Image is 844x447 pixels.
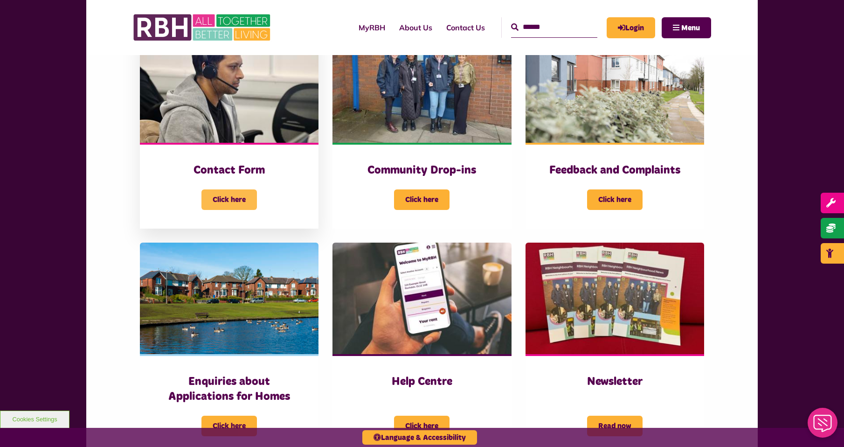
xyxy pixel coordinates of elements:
[133,9,273,46] img: RBH
[607,17,655,38] a: MyRBH
[662,17,711,38] button: Navigation
[352,15,392,40] a: MyRBH
[140,31,318,229] a: Contact Form Click here
[526,31,704,229] a: Feedback and Complaints Click here
[201,416,257,436] span: Click here
[159,163,300,178] h3: Contact Form
[526,31,704,143] img: SAZMEDIA RBH 22FEB24 97
[392,15,439,40] a: About Us
[526,243,704,355] img: RBH Newsletter Copies
[511,17,597,37] input: Search
[681,24,700,32] span: Menu
[394,189,450,210] span: Click here
[544,375,685,389] h3: Newsletter
[332,31,511,143] img: Heywood Drop In 2024
[201,189,257,210] span: Click here
[439,15,492,40] a: Contact Us
[351,375,492,389] h3: Help Centre
[802,405,844,447] iframe: Netcall Web Assistant for live chat
[587,189,643,210] span: Click here
[332,31,511,229] a: Community Drop-ins Click here
[351,163,492,178] h3: Community Drop-ins
[394,416,450,436] span: Click here
[332,243,511,355] img: Myrbh Man Wth Mobile Correct
[159,375,300,404] h3: Enquiries about Applications for Homes
[140,243,318,355] img: Dewhirst Rd 03
[544,163,685,178] h3: Feedback and Complaints
[140,31,318,143] img: Contact Centre February 2024 (4)
[362,430,477,445] button: Language & Accessibility
[587,416,643,436] span: Read now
